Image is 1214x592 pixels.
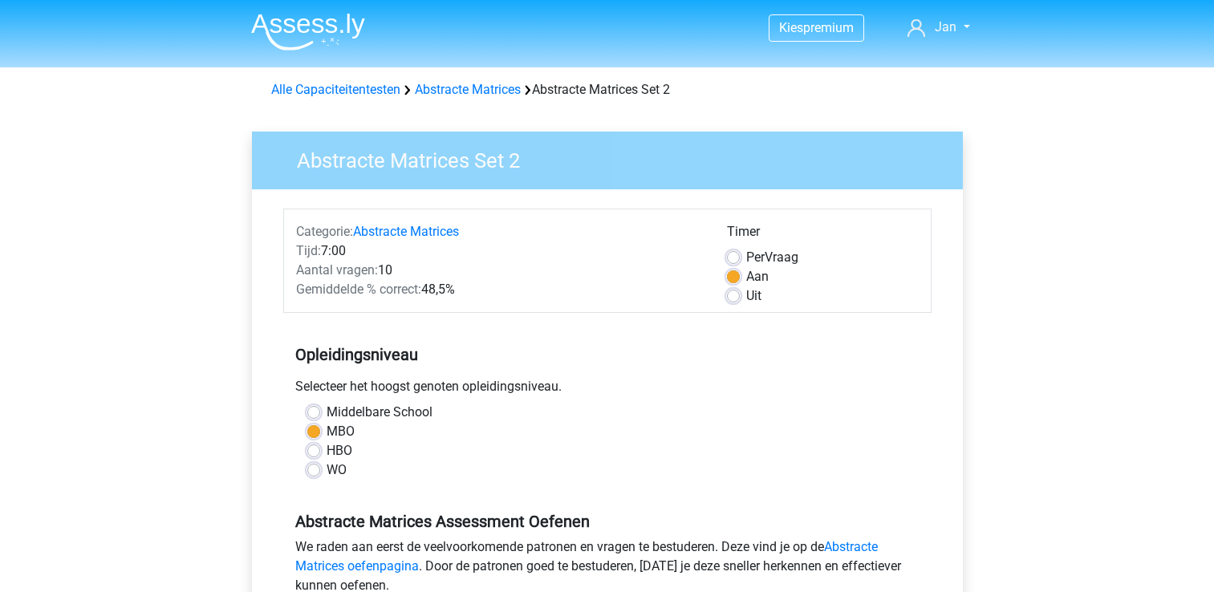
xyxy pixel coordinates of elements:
[296,262,378,278] span: Aantal vragen:
[296,243,321,258] span: Tijd:
[769,17,863,39] a: Kiespremium
[251,13,365,51] img: Assessly
[327,403,432,422] label: Middelbare School
[746,267,769,286] label: Aan
[746,286,761,306] label: Uit
[278,142,951,173] h3: Abstracte Matrices Set 2
[271,82,400,97] a: Alle Capaciteitentesten
[353,224,459,239] a: Abstracte Matrices
[284,261,715,280] div: 10
[296,224,353,239] span: Categorie:
[295,512,920,531] h5: Abstracte Matrices Assessment Oefenen
[746,249,765,265] span: Per
[901,18,976,37] a: Jan
[779,20,803,35] span: Kies
[803,20,854,35] span: premium
[295,339,920,371] h5: Opleidingsniveau
[284,241,715,261] div: 7:00
[284,280,715,299] div: 48,5%
[265,80,950,99] div: Abstracte Matrices Set 2
[935,19,956,34] span: Jan
[283,377,932,403] div: Selecteer het hoogst genoten opleidingsniveau.
[746,248,798,267] label: Vraag
[727,222,919,248] div: Timer
[415,82,521,97] a: Abstracte Matrices
[327,422,355,441] label: MBO
[296,282,421,297] span: Gemiddelde % correct:
[327,460,347,480] label: WO
[327,441,352,460] label: HBO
